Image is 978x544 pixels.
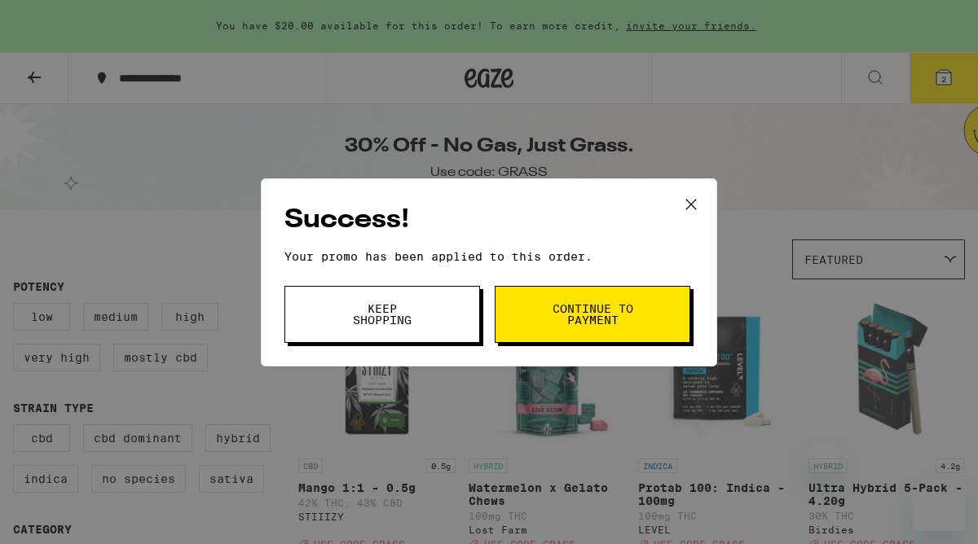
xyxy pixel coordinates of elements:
[284,202,694,239] h2: Success!
[284,286,480,343] button: Keep Shopping
[284,250,694,263] p: Your promo has been applied to this order.
[551,303,634,326] span: Continue to payment
[808,440,840,472] iframe: Close message
[341,303,424,326] span: Keep Shopping
[913,479,965,531] iframe: Button to launch messaging window
[495,286,690,343] button: Continue to payment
